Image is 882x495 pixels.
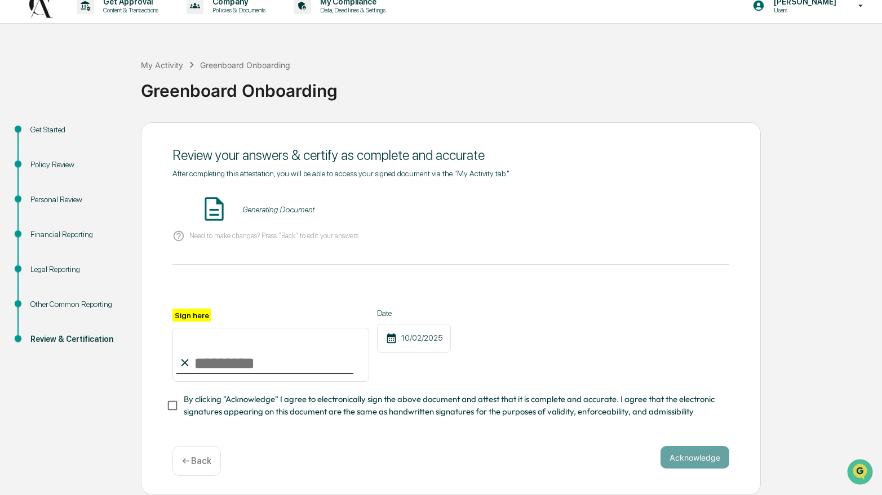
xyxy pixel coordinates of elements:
span: 9:54 AM [178,130,205,139]
iframe: Open customer support [846,458,876,488]
span: 19 minutes ago [101,291,154,300]
button: Acknowledge [661,446,729,469]
div: both would be best - I'll wait here then! [73,95,200,122]
p: Need to make changes? Press "Back" to edit your answers [189,231,358,240]
div: Get Started [30,124,123,136]
p: Data, Deadlines & Settings [311,6,391,14]
p: Policies & Documents [203,6,271,14]
label: Sign here [172,309,211,322]
div: Review your answers & certify as complete and accurate [172,147,729,163]
img: Document Icon [200,195,228,223]
p: Users [765,6,842,14]
button: Send [195,347,209,360]
label: Date [377,309,451,318]
img: Go home [29,9,43,23]
p: Hi [PERSON_NAME]! Letting you know that the duplicate holding has been removed. [42,239,189,280]
img: Jack Rasmussen [11,265,29,283]
div: 10/02/2025 [377,324,451,353]
div: Other Common Reporting [30,298,123,310]
img: 1746055101610-c473b297-6a78-478c-a979-82029cc54cd1 [23,51,32,60]
span: [PERSON_NAME] [36,209,92,218]
span: By clicking "Acknowledge" I agree to electronically sign the above document and attest that it is... [184,393,720,418]
img: Jack Rasmussen [11,40,29,58]
div: Greenboard Onboarding [141,72,876,101]
img: 1746055101610-c473b297-6a78-478c-a979-82029cc54cd1 [23,277,32,286]
div: Policy Review [30,159,123,171]
div: Greenboard Onboarding [200,60,290,70]
img: 1746055101610-c473b297-6a78-478c-a979-82029cc54cd1 [23,195,32,204]
p: ← Back [182,456,211,466]
div: Review & Certification [30,333,123,345]
div: Personal Review [30,194,123,206]
p: Sounds good! I can send an update in both channels. We should have this done later [DATE]. [42,158,189,199]
span: [PERSON_NAME] [36,65,92,74]
div: Legal Reporting [30,264,123,275]
span: • [95,291,99,300]
div: Financial Reporting [30,229,123,240]
span: • [95,65,99,74]
p: Of course! And yes, I can send it either via email or this live chat. Whatever works best for you. [42,14,189,55]
span: After completing this attestation, you will be able to access your signed document via the "My Ac... [172,169,509,178]
span: [PERSON_NAME] [36,291,92,300]
div: My Activity [141,60,183,70]
div: Generating Document [242,205,314,214]
p: Content & Transactions [94,6,164,14]
img: Jack Rasmussen [11,184,29,202]
span: 9:54 AM [101,209,128,218]
div: Thanks so much, [PERSON_NAME]! I appreciate you man! [73,320,200,361]
span: • [95,209,99,218]
span: 9:52 AM [101,65,128,74]
button: back [11,9,25,23]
